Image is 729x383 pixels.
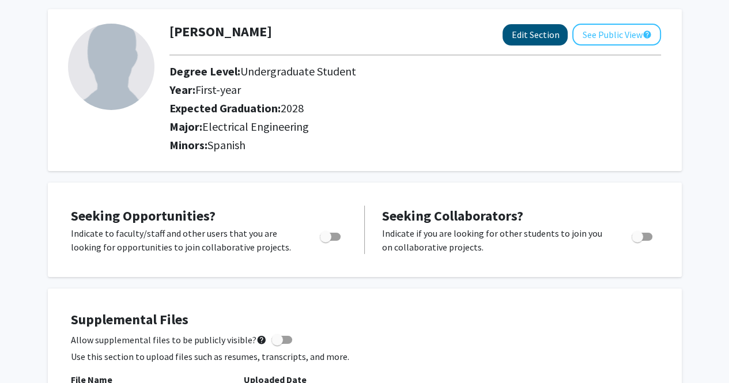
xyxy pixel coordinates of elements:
p: Indicate to faculty/staff and other users that you are looking for opportunities to join collabor... [71,226,298,254]
button: See Public View [572,24,661,45]
img: Profile Picture [68,24,154,110]
mat-icon: help [256,333,267,347]
span: Seeking Collaborators? [382,207,523,225]
span: Spanish [207,138,245,152]
iframe: Chat [9,331,49,374]
span: 2028 [281,101,304,115]
h2: Major: [169,120,661,134]
p: Indicate if you are looking for other students to join you on collaborative projects. [382,226,610,254]
div: Toggle [315,226,347,244]
span: Allow supplemental files to be publicly visible? [71,333,267,347]
h1: [PERSON_NAME] [169,24,272,40]
span: Seeking Opportunities? [71,207,216,225]
h4: Supplemental Files [71,312,659,328]
span: First-year [195,82,241,97]
mat-icon: help [642,28,651,41]
h2: Degree Level: [169,65,596,78]
button: Edit Section [503,24,568,45]
h2: Year: [169,83,596,97]
div: Toggle [627,226,659,244]
span: Undergraduate Student [240,64,356,78]
h2: Expected Graduation: [169,101,596,115]
span: Electrical Engineering [202,119,309,134]
h2: Minors: [169,138,661,152]
p: Use this section to upload files such as resumes, transcripts, and more. [71,350,659,363]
